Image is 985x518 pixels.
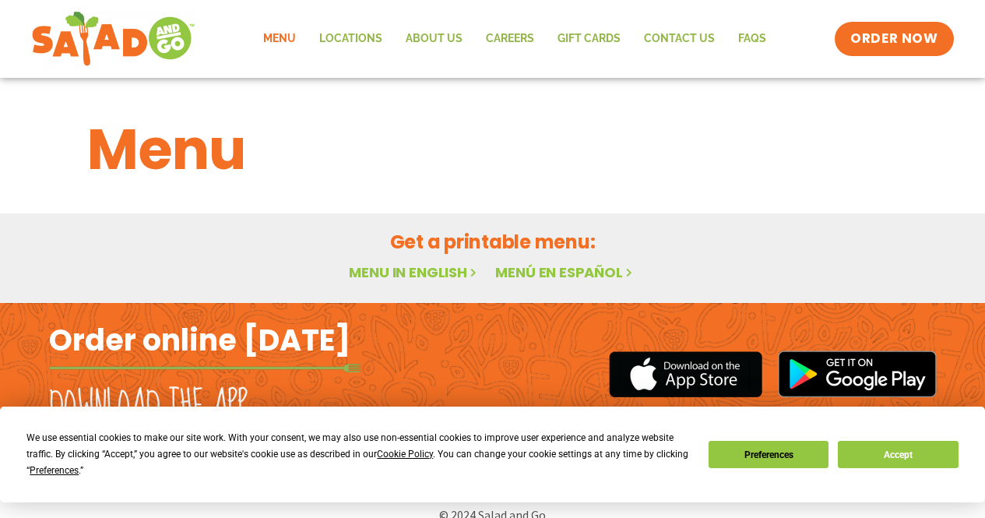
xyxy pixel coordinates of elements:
nav: Menu [252,21,778,57]
a: ORDER NOW [835,22,953,56]
div: We use essential cookies to make our site work. With your consent, we may also use non-essential ... [26,430,690,479]
h1: Menu [87,107,899,192]
a: Locations [308,21,394,57]
button: Preferences [709,441,828,468]
a: GIFT CARDS [546,21,632,57]
span: ORDER NOW [850,30,938,48]
h2: Order online [DATE] [49,321,350,359]
button: Accept [838,441,958,468]
a: Menu [252,21,308,57]
h2: Download the app [49,383,248,427]
a: Contact Us [632,21,726,57]
img: new-SAG-logo-768×292 [31,8,195,70]
span: Preferences [30,465,79,476]
h2: Get a printable menu: [87,228,899,255]
span: Cookie Policy [377,449,433,460]
img: fork [49,364,361,372]
a: About Us [394,21,474,57]
a: Careers [474,21,546,57]
a: Menú en español [495,263,635,282]
a: FAQs [726,21,778,57]
img: google_play [778,351,937,397]
img: appstore [609,349,762,400]
a: Menu in English [349,263,480,282]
